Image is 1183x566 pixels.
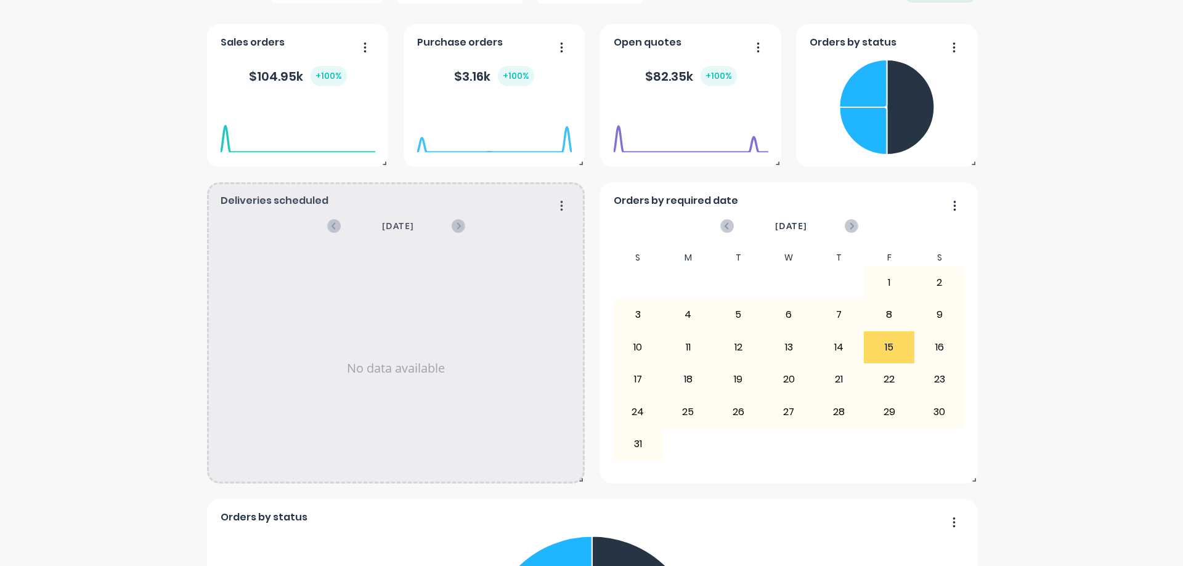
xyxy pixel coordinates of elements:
div: S [914,249,965,267]
div: 14 [815,332,864,363]
div: 1 [864,267,914,298]
div: 2 [915,267,964,298]
div: 23 [915,364,964,395]
span: [DATE] [775,219,807,233]
div: 18 [664,364,713,395]
div: F [864,249,914,267]
div: 31 [614,429,663,459]
div: 15 [864,332,914,363]
div: $ 3.16k [454,66,534,86]
div: 6 [764,299,813,330]
span: Purchase orders [417,35,503,50]
div: 4 [664,299,713,330]
div: 22 [864,364,914,395]
div: T [713,249,764,267]
span: Orders by status [221,510,307,525]
div: 16 [915,332,964,363]
div: 29 [864,396,914,427]
div: 19 [714,364,763,395]
div: 25 [664,396,713,427]
div: 9 [915,299,964,330]
div: + 100 % [498,66,534,86]
div: 27 [764,396,813,427]
div: 3 [614,299,663,330]
div: 8 [864,299,914,330]
div: 10 [614,332,663,363]
span: Orders by status [810,35,896,50]
div: 28 [815,396,864,427]
div: + 100 % [311,66,347,86]
div: 5 [714,299,763,330]
div: T [814,249,864,267]
div: 26 [714,396,763,427]
div: 17 [614,364,663,395]
div: W [763,249,814,267]
span: Open quotes [614,35,681,50]
div: 11 [664,332,713,363]
div: $ 104.95k [249,66,347,86]
div: 30 [915,396,964,427]
div: 20 [764,364,813,395]
div: $ 82.35k [645,66,737,86]
div: 13 [764,332,813,363]
div: + 100 % [701,66,737,86]
div: M [663,249,713,267]
span: Sales orders [221,35,285,50]
div: 21 [815,364,864,395]
div: S [613,249,664,267]
div: 12 [714,332,763,363]
div: 24 [614,396,663,427]
div: 7 [815,299,864,330]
